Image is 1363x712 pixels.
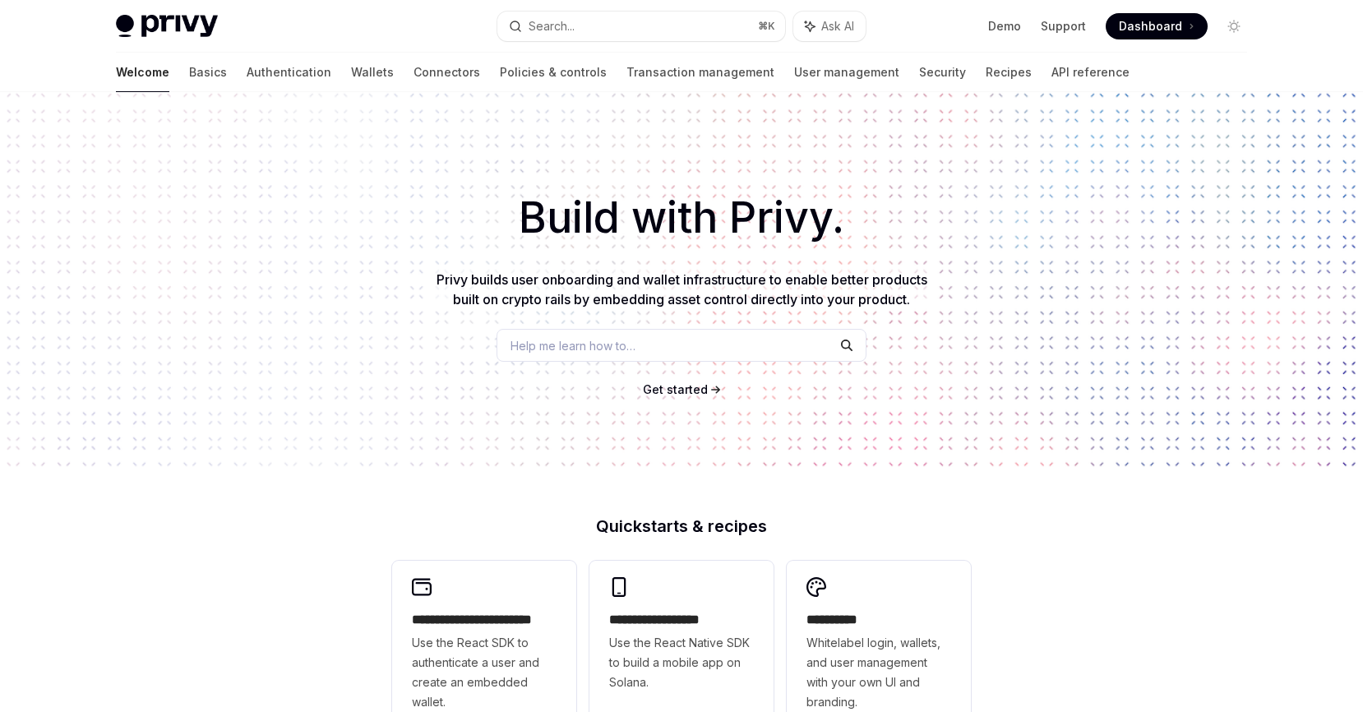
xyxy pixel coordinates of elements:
[758,20,775,33] span: ⌘ K
[986,53,1032,92] a: Recipes
[821,18,854,35] span: Ask AI
[643,381,708,398] a: Get started
[351,53,394,92] a: Wallets
[794,53,899,92] a: User management
[1051,53,1130,92] a: API reference
[500,53,607,92] a: Policies & controls
[1041,18,1086,35] a: Support
[806,633,951,712] span: Whitelabel login, wallets, and user management with your own UI and branding.
[247,53,331,92] a: Authentication
[511,337,635,354] span: Help me learn how to…
[116,53,169,92] a: Welcome
[412,633,557,712] span: Use the React SDK to authenticate a user and create an embedded wallet.
[988,18,1021,35] a: Demo
[1106,13,1208,39] a: Dashboard
[626,53,774,92] a: Transaction management
[414,53,480,92] a: Connectors
[609,633,754,692] span: Use the React Native SDK to build a mobile app on Solana.
[497,12,785,41] button: Search...⌘K
[116,15,218,38] img: light logo
[1119,18,1182,35] span: Dashboard
[26,186,1337,250] h1: Build with Privy.
[919,53,966,92] a: Security
[189,53,227,92] a: Basics
[437,271,927,307] span: Privy builds user onboarding and wallet infrastructure to enable better products built on crypto ...
[392,518,971,534] h2: Quickstarts & recipes
[643,382,708,396] span: Get started
[1221,13,1247,39] button: Toggle dark mode
[793,12,866,41] button: Ask AI
[529,16,575,36] div: Search...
